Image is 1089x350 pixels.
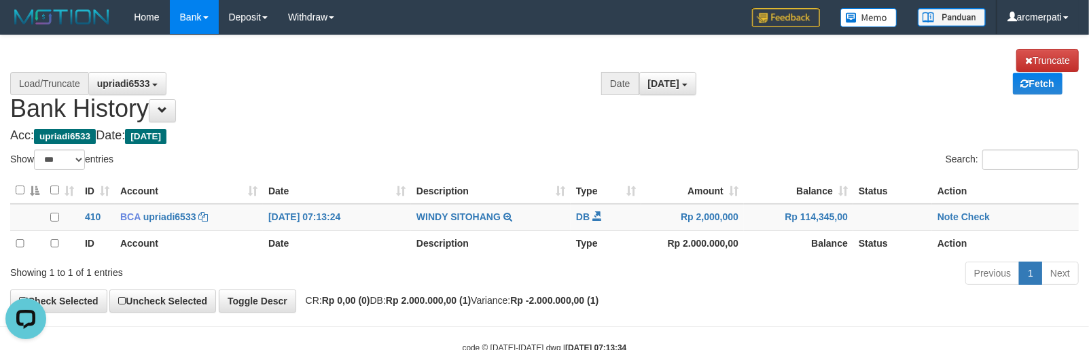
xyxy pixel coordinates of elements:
td: Rp 114,345,00 [744,204,853,230]
th: Balance [744,230,853,256]
a: upriadi6533 [143,211,196,222]
label: Show entries [10,150,113,170]
div: Showing 1 to 1 of 1 entries [10,260,444,279]
a: Next [1041,262,1079,285]
span: upriadi6533 [34,129,96,144]
button: upriadi6533 [88,72,167,95]
th: ID [79,230,115,256]
a: 1 [1019,262,1042,285]
span: DB [576,211,590,222]
h1: Bank History [10,49,1079,122]
h4: Acc: Date: [10,129,1079,143]
th: Balance: activate to sort column ascending [744,177,853,204]
th: Date [263,230,411,256]
a: Toggle Descr [219,290,296,313]
span: upriadi6533 [97,78,150,89]
th: Rp 2.000.000,00 [641,230,744,256]
a: Fetch [1013,73,1063,94]
span: [DATE] [648,78,679,89]
th: Status [853,230,932,256]
a: WINDY SITOHANG [416,211,501,222]
strong: Rp 2.000.000,00 (1) [386,295,471,306]
a: Note [938,211,959,222]
th: Description [411,230,571,256]
img: MOTION_logo.png [10,7,113,27]
th: Date: activate to sort column ascending [263,177,411,204]
td: Rp 2,000,000 [641,204,744,230]
span: 410 [85,211,101,222]
button: [DATE] [639,72,696,95]
th: : activate to sort column ascending [45,177,79,204]
label: Search: [946,150,1079,170]
th: Account [115,230,263,256]
strong: Rp -2.000.000,00 (1) [510,295,599,306]
strong: Rp 0,00 (0) [322,295,370,306]
a: Check [961,211,990,222]
span: BCA [120,211,141,222]
a: Copy upriadi6533 to clipboard [198,211,208,222]
th: Action [932,177,1079,204]
th: : activate to sort column descending [10,177,45,204]
img: Button%20Memo.svg [840,8,897,27]
div: Load/Truncate [10,72,88,95]
td: [DATE] 07:13:24 [263,204,411,230]
a: Uncheck Selected [109,290,216,313]
button: Open LiveChat chat widget [5,5,46,46]
input: Search: [982,150,1079,170]
a: Check Selected [10,290,107,313]
th: Status [853,177,932,204]
th: Description: activate to sort column ascending [411,177,571,204]
img: panduan.png [918,8,986,27]
th: Account: activate to sort column ascending [115,177,263,204]
th: Type: activate to sort column ascending [571,177,641,204]
a: Truncate [1016,49,1079,72]
select: Showentries [34,150,85,170]
img: Feedback.jpg [752,8,820,27]
a: Previous [965,262,1020,285]
th: ID: activate to sort column ascending [79,177,115,204]
span: CR: DB: Variance: [299,295,599,306]
th: Type [571,230,641,256]
th: Action [932,230,1079,256]
div: Date [601,72,639,95]
th: Amount: activate to sort column ascending [641,177,744,204]
span: [DATE] [125,129,166,144]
